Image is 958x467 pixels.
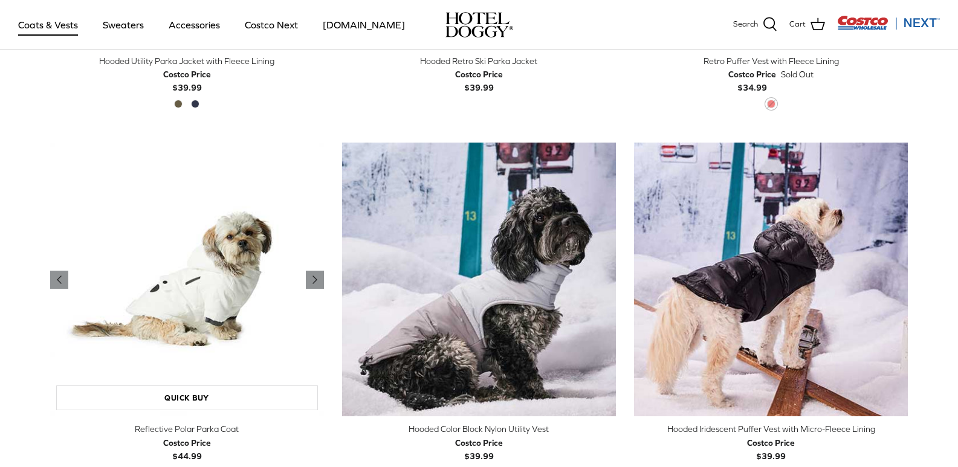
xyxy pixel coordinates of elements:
[163,436,211,461] b: $44.99
[455,436,503,449] div: Costco Price
[837,23,940,32] a: Visit Costco Next
[747,436,795,461] b: $39.99
[342,143,616,416] a: Hooded Color Block Nylon Utility Vest
[92,4,155,45] a: Sweaters
[728,68,776,92] b: $34.99
[342,54,616,68] div: Hooded Retro Ski Parka Jacket
[634,54,908,95] a: Retro Puffer Vest with Fleece Lining Costco Price$34.99 Sold Out
[306,271,324,289] a: Previous
[50,422,324,436] div: Reflective Polar Parka Coat
[50,422,324,463] a: Reflective Polar Parka Coat Costco Price$44.99
[163,68,211,92] b: $39.99
[445,12,513,37] img: hoteldoggycom
[634,422,908,436] div: Hooded Iridescent Puffer Vest with Micro-Fleece Lining
[163,68,211,81] div: Costco Price
[781,68,814,81] span: Sold Out
[789,17,825,33] a: Cart
[634,54,908,68] div: Retro Puffer Vest with Fleece Lining
[733,17,777,33] a: Search
[634,143,908,416] a: Hooded Iridescent Puffer Vest with Micro-Fleece Lining
[342,422,616,436] div: Hooded Color Block Nylon Utility Vest
[728,68,776,81] div: Costco Price
[789,18,806,31] span: Cart
[455,436,503,461] b: $39.99
[733,18,758,31] span: Search
[50,143,324,416] a: Reflective Polar Parka Coat
[50,54,324,68] div: Hooded Utility Parka Jacket with Fleece Lining
[163,436,211,449] div: Costco Price
[747,436,795,449] div: Costco Price
[312,4,416,45] a: [DOMAIN_NAME]
[455,68,503,81] div: Costco Price
[7,4,89,45] a: Coats & Vests
[634,422,908,463] a: Hooded Iridescent Puffer Vest with Micro-Fleece Lining Costco Price$39.99
[234,4,309,45] a: Costco Next
[342,422,616,463] a: Hooded Color Block Nylon Utility Vest Costco Price$39.99
[445,12,513,37] a: hoteldoggy.com hoteldoggycom
[56,385,318,410] a: Quick buy
[837,15,940,30] img: Costco Next
[158,4,231,45] a: Accessories
[50,271,68,289] a: Previous
[50,54,324,95] a: Hooded Utility Parka Jacket with Fleece Lining Costco Price$39.99
[455,68,503,92] b: $39.99
[342,54,616,95] a: Hooded Retro Ski Parka Jacket Costco Price$39.99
